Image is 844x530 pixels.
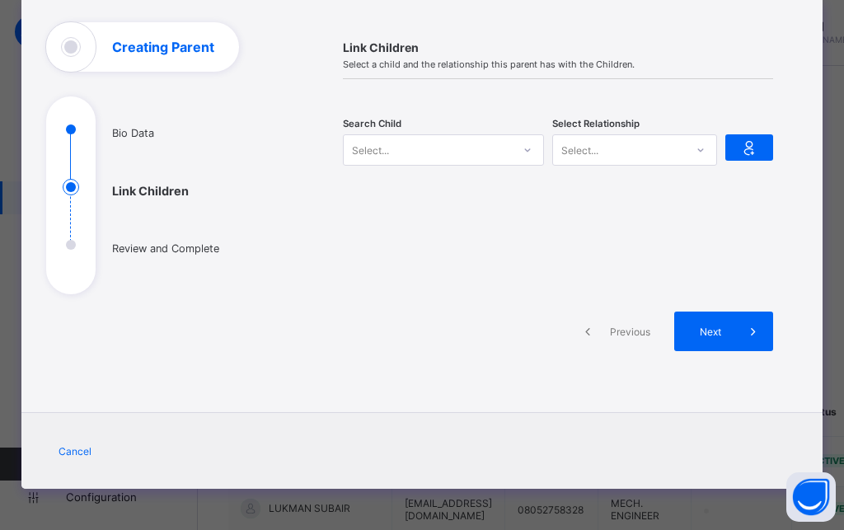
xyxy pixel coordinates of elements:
[343,118,401,129] span: Search Child
[786,472,836,522] button: Open asap
[343,40,774,54] span: Link Children
[687,326,734,338] span: Next
[112,40,214,54] h1: Creating Parent
[552,118,640,129] span: Select Relationship
[343,59,774,70] span: Select a child and the relationship this parent has with the Children.
[59,445,91,457] span: Cancel
[561,134,598,166] div: Select...
[607,326,653,338] span: Previous
[352,134,389,166] div: Select...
